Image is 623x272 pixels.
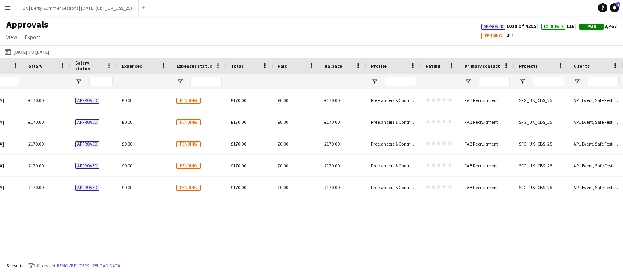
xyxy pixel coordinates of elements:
[89,77,113,86] input: Salary status Filter Input
[231,63,243,69] span: Total
[610,3,619,12] a: 1
[514,133,569,154] div: SFG_UK_CBS_25
[3,47,51,56] button: [DATE] to [DATE]
[544,24,563,29] span: To Be Paid
[278,163,288,168] span: £0.00
[91,261,122,270] button: Reload data
[6,33,17,40] span: View
[75,98,99,104] span: Approved
[28,163,44,168] span: £170.00
[465,78,472,85] button: Open Filter Menu
[484,24,503,29] span: Approved
[579,23,617,30] span: 2,467
[514,89,569,111] div: SFG_UK_CBS_25
[33,263,55,268] span: 2 filters set
[231,184,246,190] span: £170.00
[75,163,99,169] span: Approved
[324,119,340,125] span: £170.00
[122,184,132,190] span: £0.00
[278,141,288,147] span: £0.00
[371,97,422,103] span: Freelancers & Contractors
[231,141,246,147] span: £170.00
[460,89,514,111] div: FAB Recruitment
[122,119,132,125] span: £0.00
[16,0,139,16] button: UK | Derby Summer Sessions | [DATE] (C&T_UK_DSS_25)
[616,2,620,7] span: 1
[231,163,246,168] span: £170.00
[460,133,514,154] div: FAB Recruitment
[75,60,103,72] span: Salary status
[519,63,538,69] span: Projects
[28,119,44,125] span: £170.00
[426,63,440,69] span: Rating
[75,78,82,85] button: Open Filter Menu
[231,119,246,125] span: £170.00
[122,141,132,147] span: £0.00
[28,97,44,103] span: £170.00
[28,184,44,190] span: £170.00
[122,97,132,103] span: £0.00
[588,77,619,86] input: Clients Filter Input
[28,63,42,69] span: Salary
[371,78,378,85] button: Open Filter Menu
[176,78,183,85] button: Open Filter Menu
[25,33,40,40] span: Export
[22,32,43,42] a: Export
[460,155,514,176] div: FAB Recruitment
[324,97,340,103] span: £170.00
[460,177,514,198] div: FAB Recruitment
[3,32,20,42] a: View
[176,63,212,69] span: Expenses status
[278,97,288,103] span: £0.00
[481,23,541,30] span: 1019 of 4295
[460,111,514,133] div: FAB Recruitment
[574,63,590,69] span: Clients
[533,77,564,86] input: Projects Filter Input
[371,141,422,147] span: Freelancers & Contractors
[465,63,500,69] span: Primary contact
[55,261,91,270] button: Remove filters
[514,155,569,176] div: SFG_UK_CBS_25
[514,177,569,198] div: SFG_UK_CBS_25
[514,111,569,133] div: SFG_UK_CBS_25
[324,184,340,190] span: £170.00
[371,184,422,190] span: Freelancers & Contractors
[574,78,581,85] button: Open Filter Menu
[122,163,132,168] span: £0.00
[278,184,288,190] span: £0.00
[75,185,99,191] span: Approved
[176,119,201,125] span: Pending
[324,163,340,168] span: £170.00
[587,24,596,29] span: Paid
[385,77,416,86] input: Profile Filter Input
[75,119,99,125] span: Approved
[75,141,99,147] span: Approved
[541,23,579,30] span: 118
[324,63,342,69] span: Balance
[176,98,201,104] span: Pending
[28,141,44,147] span: £170.00
[122,63,142,69] span: Expenses
[481,32,514,39] span: 411
[278,119,288,125] span: £0.00
[479,77,510,86] input: Primary contact Filter Input
[371,163,422,168] span: Freelancers & Contractors
[176,163,201,169] span: Pending
[278,63,288,69] span: Paid
[324,141,340,147] span: £170.00
[176,185,201,191] span: Pending
[231,97,246,103] span: £170.00
[190,77,222,86] input: Expenses status Filter Input
[519,78,526,85] button: Open Filter Menu
[371,63,387,69] span: Profile
[485,33,502,39] span: Pending
[176,141,201,147] span: Pending
[371,119,422,125] span: Freelancers & Contractors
